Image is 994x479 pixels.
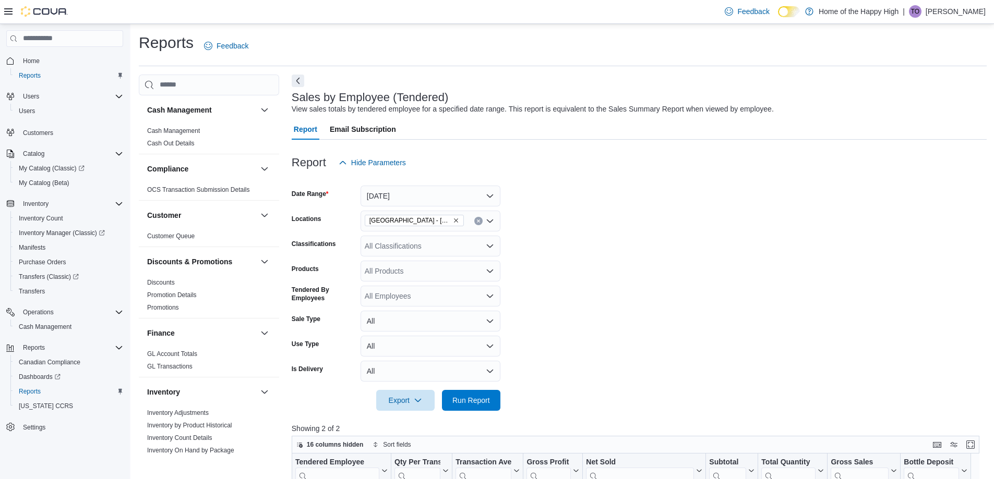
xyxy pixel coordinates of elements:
[19,54,123,67] span: Home
[15,285,49,298] a: Transfers
[23,308,54,316] span: Operations
[456,458,511,468] div: Transaction Average
[721,1,773,22] a: Feedback
[15,321,123,333] span: Cash Management
[292,104,774,115] div: View sales totals by tendered employee for a specified date range. This report is equivalent to t...
[292,190,329,198] label: Date Range
[147,409,209,416] a: Inventory Adjustments
[19,273,79,281] span: Transfers (Classic)
[292,215,321,223] label: Locations
[292,75,304,87] button: Next
[19,373,61,381] span: Dashboards
[147,105,212,115] h3: Cash Management
[486,267,494,275] button: Open list of options
[15,321,76,333] a: Cash Management
[147,164,188,174] h3: Compliance
[486,292,494,300] button: Open list of options
[21,6,68,17] img: Cova
[19,90,43,103] button: Users
[15,256,123,268] span: Purchase Orders
[453,217,459,224] button: Remove Sherwood Park - Wye Road - Fire & Flower from selection in this group
[10,384,127,399] button: Reports
[19,148,123,160] span: Catalog
[147,278,175,287] span: Discounts
[15,227,123,239] span: Inventory Manager (Classic)
[10,68,127,83] button: Reports
[452,395,490,406] span: Run Report
[15,371,123,383] span: Dashboards
[369,215,451,226] span: [GEOGRAPHIC_DATA] - [GEOGRAPHIC_DATA] - Fire & Flower
[139,125,279,154] div: Cash Management
[258,104,271,116] button: Cash Management
[10,255,127,269] button: Purchase Orders
[831,458,889,468] div: Gross Sales
[10,240,127,255] button: Manifests
[15,256,70,268] a: Purchase Orders
[147,446,234,455] span: Inventory On Hand by Package
[23,150,44,158] span: Catalog
[15,162,89,175] a: My Catalog (Classic)
[258,163,271,175] button: Compliance
[19,358,80,366] span: Canadian Compliance
[15,271,83,283] a: Transfers (Classic)
[15,385,45,398] a: Reports
[23,343,45,352] span: Reports
[19,421,50,434] a: Settings
[15,356,123,369] span: Canadian Compliance
[382,390,428,411] span: Export
[586,458,694,468] div: Net Sold
[19,90,123,103] span: Users
[139,32,194,53] h1: Reports
[904,458,959,468] div: Bottle Deposit
[23,92,39,101] span: Users
[139,276,279,318] div: Discounts & Promotions
[139,230,279,247] div: Customer
[139,348,279,377] div: Finance
[292,315,320,323] label: Sale Type
[2,420,127,435] button: Settings
[19,323,71,331] span: Cash Management
[19,387,41,396] span: Reports
[2,125,127,140] button: Customers
[376,390,435,411] button: Export
[2,340,127,355] button: Reports
[147,434,212,442] span: Inventory Count Details
[15,177,74,189] a: My Catalog (Beta)
[474,217,483,225] button: Clear input
[2,53,127,68] button: Home
[19,55,44,67] a: Home
[19,306,58,318] button: Operations
[147,186,250,193] a: OCS Transaction Submission Details
[486,217,494,225] button: Open list of options
[147,387,180,397] h3: Inventory
[19,243,45,252] span: Manifests
[737,6,769,17] span: Feedback
[361,361,500,382] button: All
[964,438,977,451] button: Enter fullscreen
[258,327,271,339] button: Finance
[10,211,127,226] button: Inventory Count
[147,291,197,299] a: Promotion Details
[19,229,105,237] span: Inventory Manager (Classic)
[10,176,127,190] button: My Catalog (Beta)
[15,285,123,298] span: Transfers
[292,286,356,302] label: Tendered By Employees
[147,256,256,267] button: Discounts & Promotions
[292,240,336,248] label: Classifications
[292,91,449,104] h3: Sales by Employee (Tendered)
[19,127,57,139] a: Customers
[147,447,234,454] a: Inventory On Hand by Package
[19,341,123,354] span: Reports
[147,421,232,429] span: Inventory by Product Historical
[19,258,66,266] span: Purchase Orders
[258,386,271,398] button: Inventory
[15,227,109,239] a: Inventory Manager (Classic)
[526,458,571,468] div: Gross Profit
[909,5,921,18] div: Talia Ottahal
[292,340,319,348] label: Use Type
[19,287,45,296] span: Transfers
[292,156,326,169] h3: Report
[292,265,319,273] label: Products
[19,148,49,160] button: Catalog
